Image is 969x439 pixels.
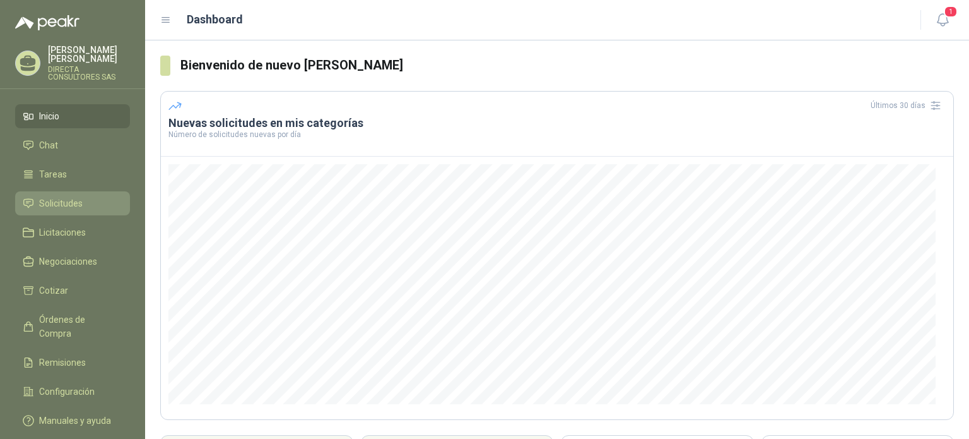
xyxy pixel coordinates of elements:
[931,9,954,32] button: 1
[39,414,111,428] span: Manuales y ayuda
[39,196,83,210] span: Solicitudes
[944,6,958,18] span: 1
[15,380,130,404] a: Configuración
[39,226,86,239] span: Licitaciones
[168,116,946,131] h3: Nuevas solicitudes en mis categorías
[39,138,58,152] span: Chat
[39,284,68,298] span: Cotizar
[15,104,130,128] a: Inicio
[180,56,954,75] h3: Bienvenido de nuevo [PERSON_NAME]
[39,385,95,399] span: Configuración
[15,308,130,346] a: Órdenes de Compra
[187,11,243,28] h1: Dashboard
[168,131,946,138] p: Número de solicitudes nuevas por día
[15,279,130,303] a: Cotizar
[15,250,130,274] a: Negociaciones
[15,351,130,375] a: Remisiones
[48,66,130,81] p: DIRECTA CONSULTORES SAS
[39,313,118,340] span: Órdenes de Compra
[15,409,130,433] a: Manuales y ayuda
[39,109,59,123] span: Inicio
[39,167,67,181] span: Tareas
[15,191,130,215] a: Solicitudes
[871,95,946,116] div: Últimos 30 días
[15,220,130,244] a: Licitaciones
[15,15,79,30] img: Logo peakr
[15,133,130,157] a: Chat
[48,45,130,63] p: [PERSON_NAME] [PERSON_NAME]
[39,255,97,268] span: Negociaciones
[39,356,86,370] span: Remisiones
[15,162,130,186] a: Tareas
